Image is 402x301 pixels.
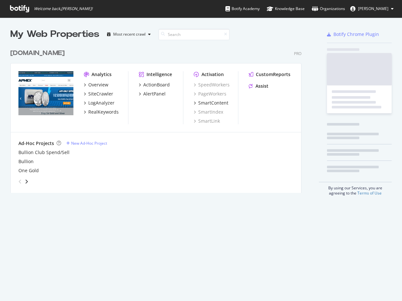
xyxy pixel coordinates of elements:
[10,49,67,58] a: [DOMAIN_NAME]
[194,118,220,124] a: SmartLink
[88,91,113,97] div: SiteCrawler
[249,83,268,89] a: Assist
[201,71,224,78] div: Activation
[194,82,230,88] a: SpeedWorkers
[255,83,268,89] div: Assist
[113,32,146,36] div: Most recent crawl
[18,158,34,165] a: Bullion
[319,182,392,196] div: By using our Services, you are agreeing to the
[358,6,388,11] span: Zachary Thompson
[18,149,70,156] a: Bullion Club Spend/Sell
[66,140,107,146] a: New Ad-Hoc Project
[158,29,230,40] input: Search
[84,91,113,97] a: SiteCrawler
[84,109,119,115] a: RealKeywords
[16,176,24,187] div: angle-left
[18,71,73,115] img: APMEX.com
[139,82,170,88] a: ActionBoard
[10,41,307,193] div: grid
[88,82,108,88] div: Overview
[143,82,170,88] div: ActionBoard
[104,29,153,39] button: Most recent crawl
[71,140,107,146] div: New Ad-Hoc Project
[194,100,228,106] a: SmartContent
[18,167,39,174] a: One Gold
[18,140,54,147] div: Ad-Hoc Projects
[312,6,345,12] div: Organizations
[10,28,99,41] div: My Web Properties
[147,71,172,78] div: Intelligence
[24,178,29,185] div: angle-right
[267,6,305,12] div: Knowledge Base
[345,4,399,14] button: [PERSON_NAME]
[194,109,223,115] a: SmartIndex
[139,91,166,97] a: AlertPanel
[84,82,108,88] a: Overview
[198,100,228,106] div: SmartContent
[357,190,382,196] a: Terms of Use
[225,6,260,12] div: Botify Academy
[143,91,166,97] div: AlertPanel
[256,71,290,78] div: CustomReports
[92,71,112,78] div: Analytics
[88,109,119,115] div: RealKeywords
[88,100,114,106] div: LogAnalyzer
[10,49,65,58] div: [DOMAIN_NAME]
[294,51,301,56] div: Pro
[194,91,226,97] a: PageWorkers
[34,6,92,11] span: Welcome back, [PERSON_NAME] !
[327,31,379,38] a: Botify Chrome Plugin
[333,31,379,38] div: Botify Chrome Plugin
[249,71,290,78] a: CustomReports
[84,100,114,106] a: LogAnalyzer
